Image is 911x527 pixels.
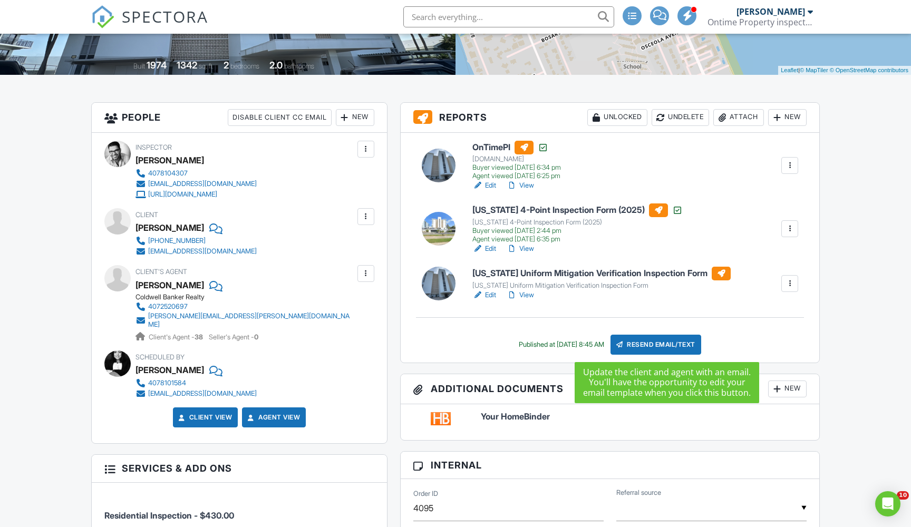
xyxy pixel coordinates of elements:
div: 2.0 [269,60,283,71]
div: [URL][DOMAIN_NAME] [148,190,217,199]
span: bathrooms [284,62,314,70]
span: Scheduled By [135,353,185,361]
span: Client [135,211,158,219]
div: Agent viewed [DATE] 6:35 pm [472,235,683,243]
span: 10 [897,491,909,500]
span: Client's Agent [135,268,187,276]
a: 4072520697 [135,301,355,312]
span: SPECTORA [122,5,208,27]
span: Residential Inspection - $430.00 [104,510,234,521]
img: homebinder-01ee79ab6597d7457983ebac235b49a047b0a9616a008fb4a345000b08f3b69e.png [431,412,451,425]
div: [US_STATE] 4-Point Inspection Form (2025) [472,218,683,227]
h6: OnTimePI [472,141,561,154]
a: [EMAIL_ADDRESS][DOMAIN_NAME] [135,246,257,257]
a: View [507,180,534,191]
div: [PERSON_NAME] [736,6,805,17]
div: [EMAIL_ADDRESS][DOMAIN_NAME] [148,180,257,188]
a: © OpenStreetMap contributors [830,67,908,73]
h3: People [92,103,387,133]
div: 1342 [177,60,197,71]
a: View [507,290,534,300]
a: [URL][DOMAIN_NAME] [135,189,257,200]
a: [EMAIL_ADDRESS][DOMAIN_NAME] [135,388,257,399]
a: Leaflet [781,67,798,73]
h3: Reports [401,103,819,133]
div: Undelete [652,109,709,126]
div: [PERSON_NAME] [135,220,204,236]
a: © MapTiler [800,67,828,73]
div: Published at [DATE] 8:45 AM [519,340,604,349]
a: Agent View [246,412,300,423]
label: Order ID [413,489,438,499]
div: | [778,66,911,75]
div: Ontime Property inspectors [708,17,813,27]
div: [DOMAIN_NAME] [472,155,561,163]
div: Agent viewed [DATE] 6:25 pm [472,172,561,180]
div: [EMAIL_ADDRESS][DOMAIN_NAME] [148,247,257,256]
a: Edit [472,290,496,300]
strong: 38 [195,333,203,341]
a: Client View [177,412,232,423]
a: OnTimePI [DOMAIN_NAME] Buyer viewed [DATE] 6:34 pm Agent viewed [DATE] 6:25 pm [472,141,561,181]
a: [US_STATE] Uniform Mitigation Verification Inspection Form [US_STATE] Uniform Mitigation Verifica... [472,267,731,290]
div: 4072520697 [148,302,188,311]
span: Built [133,62,145,70]
div: Attach [713,109,764,126]
a: 4078104307 [135,168,257,179]
h6: [US_STATE] 4-Point Inspection Form (2025) [472,203,683,217]
div: [PERSON_NAME] [135,362,204,378]
h3: Services & Add ons [92,455,387,482]
a: Edit [472,180,496,191]
strong: 0 [254,333,258,341]
div: 2 [224,60,229,71]
div: [PERSON_NAME] [135,152,204,168]
h3: Internal [401,452,819,479]
div: New [336,109,374,126]
a: View [507,243,534,254]
span: bedrooms [230,62,259,70]
a: 4078101584 [135,378,257,388]
span: sq. ft. [199,62,214,70]
div: 4078104307 [148,169,188,178]
a: [PERSON_NAME][EMAIL_ADDRESS][PERSON_NAME][DOMAIN_NAME] [135,312,355,329]
span: Client's Agent - [149,333,205,341]
a: SPECTORA [91,14,208,36]
div: Buyer viewed [DATE] 2:44 pm [472,227,683,235]
a: Edit [472,243,496,254]
div: Coldwell Banker Realty [135,293,363,301]
div: New [768,380,807,397]
img: The Best Home Inspection Software - Spectora [91,5,114,28]
div: Disable Client CC Email [228,109,332,126]
h3: Additional Documents [401,374,819,404]
div: New [768,109,807,126]
div: Unlocked [587,109,647,126]
div: Buyer viewed [DATE] 6:34 pm [472,163,561,172]
span: Seller's Agent - [209,333,258,341]
div: 1974 [147,60,167,71]
h6: [US_STATE] Uniform Mitigation Verification Inspection Form [472,267,731,280]
div: Resend Email/Text [610,335,701,355]
div: 4078101584 [148,379,186,387]
a: [PHONE_NUMBER] [135,236,257,246]
span: Inspector [135,143,172,151]
div: [PERSON_NAME][EMAIL_ADDRESS][PERSON_NAME][DOMAIN_NAME] [148,312,355,329]
div: [PHONE_NUMBER] [148,237,206,245]
div: [EMAIL_ADDRESS][DOMAIN_NAME] [148,389,257,398]
div: Open Intercom Messenger [875,491,900,516]
a: [PERSON_NAME] [135,277,204,293]
a: [US_STATE] 4-Point Inspection Form (2025) [US_STATE] 4-Point Inspection Form (2025) Buyer viewed ... [472,203,683,243]
div: [US_STATE] Uniform Mitigation Verification Inspection Form [472,281,731,290]
label: Referral source [616,488,661,497]
input: Search everything... [403,6,614,27]
a: [EMAIL_ADDRESS][DOMAIN_NAME] [135,179,257,189]
a: Your HomeBinder [481,412,807,422]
